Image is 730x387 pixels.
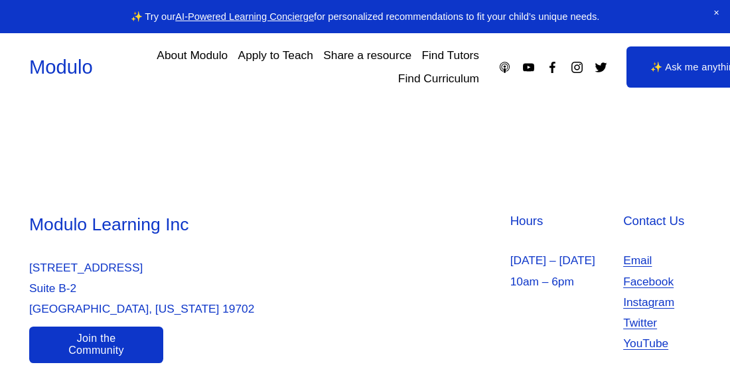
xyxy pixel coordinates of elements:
a: Apply to Teach [238,44,313,67]
a: Join the Community [29,327,163,363]
a: Find Tutors [421,44,479,67]
a: Apple Podcasts [498,60,512,74]
a: Twitter [594,60,608,74]
a: Instagram [570,60,584,74]
a: Share a resource [323,44,411,67]
p: [STREET_ADDRESS] Suite B-2 [GEOGRAPHIC_DATA], [US_STATE] 19702 [29,258,362,320]
h4: Contact Us [623,212,701,230]
a: Twitter [623,313,657,333]
a: Email [623,250,652,271]
p: [DATE] – [DATE] 10am – 6pm [510,250,617,291]
h3: Modulo Learning Inc [29,212,362,236]
a: AI-Powered Learning Concierge [175,11,314,22]
a: Find Curriculum [398,67,479,90]
a: YouTube [623,333,668,354]
a: Facebook [546,60,559,74]
h4: Hours [510,212,617,230]
a: About Modulo [157,44,228,67]
a: Facebook [623,271,674,292]
a: Instagram [623,292,674,313]
a: YouTube [522,60,536,74]
a: Modulo [29,56,93,78]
